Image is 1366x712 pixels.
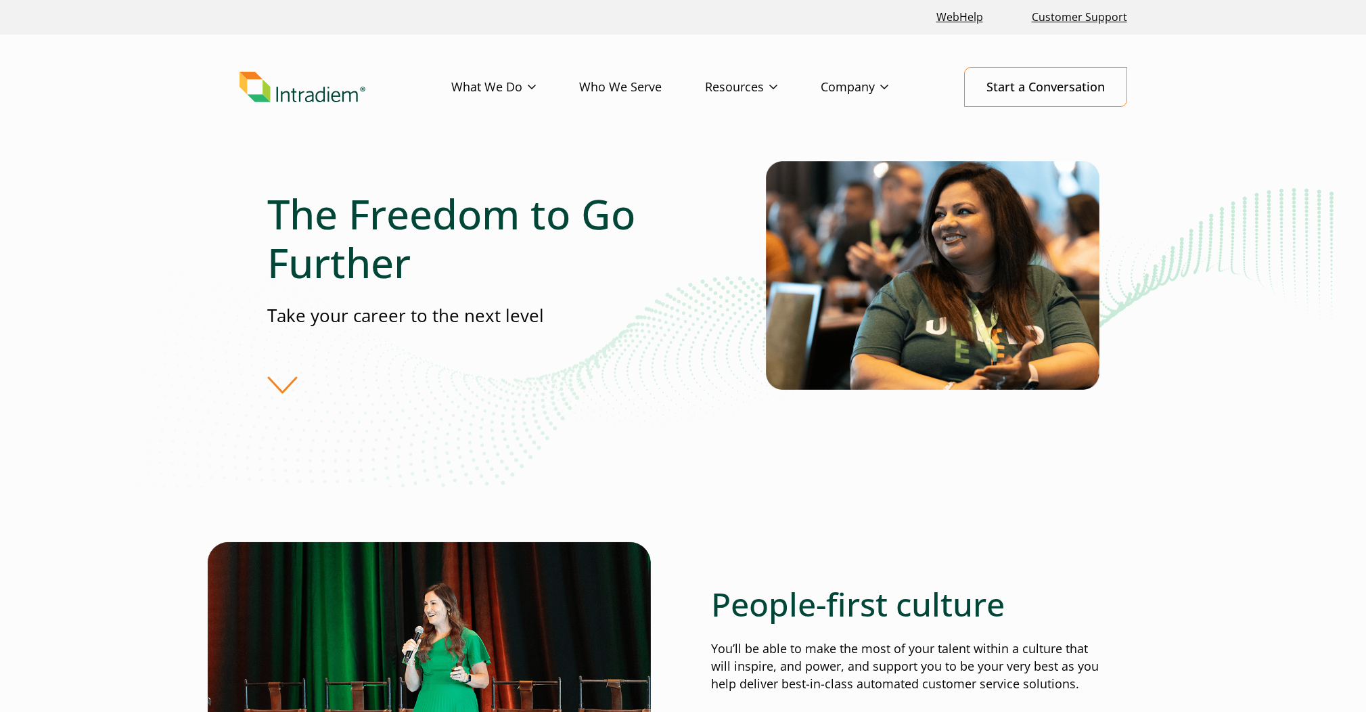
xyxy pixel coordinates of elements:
a: Company [821,68,932,107]
a: What We Do [451,68,579,107]
a: Link to homepage of Intradiem [240,72,451,103]
a: Resources [705,68,821,107]
a: Start a Conversation [964,67,1127,107]
a: Customer Support [1026,3,1133,32]
h2: People-first culture [711,585,1099,624]
a: Who We Serve [579,68,705,107]
p: You’ll be able to make the most of your talent within a culture that will inspire, and power, and... [711,640,1099,693]
p: Take your career to the next level [267,303,683,328]
a: Link opens in a new window [931,3,988,32]
h1: The Freedom to Go Further [267,190,683,287]
img: Intradiem [240,72,365,103]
